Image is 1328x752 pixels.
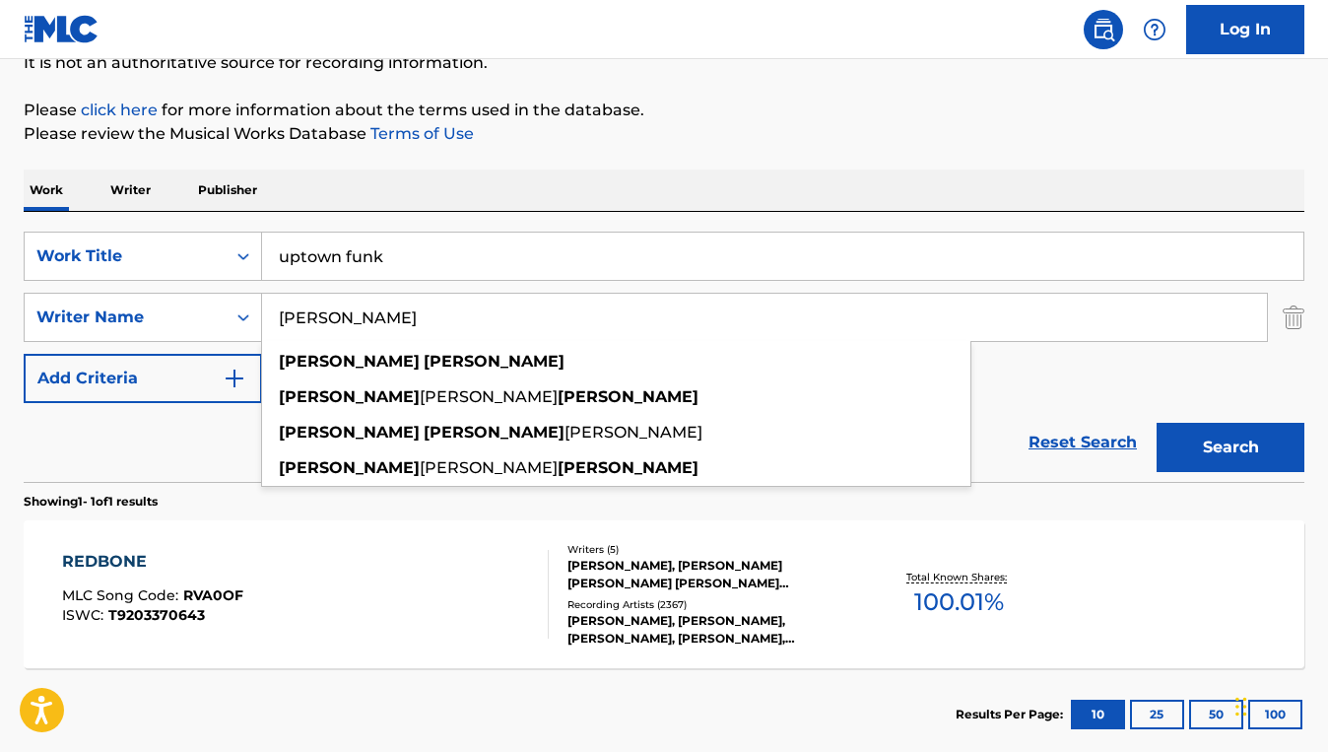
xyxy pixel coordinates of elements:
[1019,421,1147,464] a: Reset Search
[1157,423,1304,472] button: Search
[366,124,474,143] a: Terms of Use
[424,352,564,371] strong: [PERSON_NAME]
[1130,700,1184,729] button: 25
[1084,10,1123,49] a: Public Search
[62,586,183,604] span: MLC Song Code :
[424,423,564,442] strong: [PERSON_NAME]
[420,387,558,406] span: [PERSON_NAME]
[183,586,243,604] span: RVA0OF
[956,706,1068,723] p: Results Per Page:
[279,458,420,477] strong: [PERSON_NAME]
[62,606,108,624] span: ISWC :
[24,99,1304,122] p: Please for more information about the terms used in the database.
[1283,293,1304,342] img: Delete Criterion
[567,542,853,557] div: Writers ( 5 )
[24,232,1304,482] form: Search Form
[1135,10,1174,49] div: Help
[1235,677,1247,736] div: Drag
[279,352,420,371] strong: [PERSON_NAME]
[567,557,853,592] div: [PERSON_NAME], [PERSON_NAME] [PERSON_NAME] [PERSON_NAME] [PERSON_NAME] [PERSON_NAME], [PERSON_NAM...
[279,423,420,442] strong: [PERSON_NAME]
[420,458,558,477] span: [PERSON_NAME]
[62,550,243,574] div: REDBONE
[1189,700,1243,729] button: 50
[81,101,158,119] a: click here
[558,458,698,477] strong: [PERSON_NAME]
[24,493,158,511] p: Showing 1 - 1 of 1 results
[24,51,1304,75] p: It is not an authoritative source for recording information.
[558,387,698,406] strong: [PERSON_NAME]
[1186,5,1304,54] a: Log In
[906,570,1012,584] p: Total Known Shares:
[24,15,100,43] img: MLC Logo
[104,170,157,211] p: Writer
[36,306,214,329] div: Writer Name
[567,597,853,612] div: Recording Artists ( 2367 )
[1071,700,1125,729] button: 10
[279,387,420,406] strong: [PERSON_NAME]
[1143,18,1166,41] img: help
[108,606,205,624] span: T9203370643
[223,367,246,390] img: 9d2ae6d4665cec9f34b9.svg
[24,170,69,211] p: Work
[192,170,263,211] p: Publisher
[36,244,214,268] div: Work Title
[24,520,1304,668] a: REDBONEMLC Song Code:RVA0OFISWC:T9203370643Writers (5)[PERSON_NAME], [PERSON_NAME] [PERSON_NAME] ...
[1229,657,1328,752] iframe: Chat Widget
[914,584,1004,620] span: 100.01 %
[24,354,262,403] button: Add Criteria
[1092,18,1115,41] img: search
[564,423,702,442] span: [PERSON_NAME]
[567,612,853,648] div: [PERSON_NAME], [PERSON_NAME], [PERSON_NAME], [PERSON_NAME], [PERSON_NAME]
[24,122,1304,146] p: Please review the Musical Works Database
